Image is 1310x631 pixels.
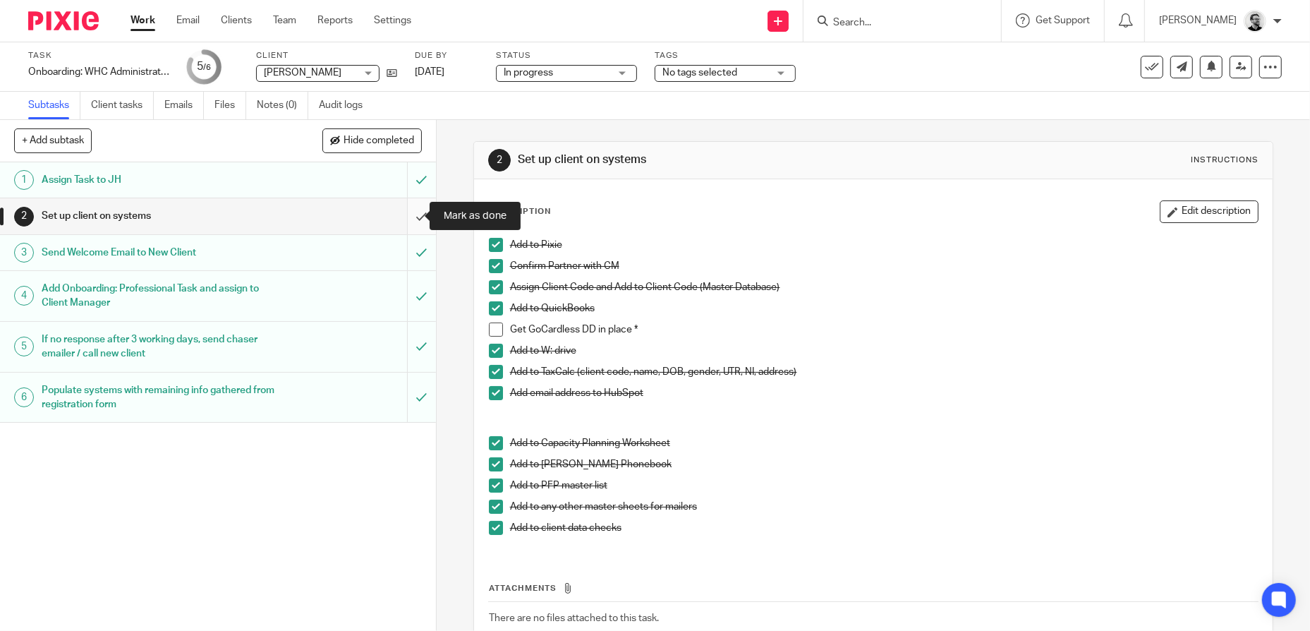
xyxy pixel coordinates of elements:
[489,613,659,623] span: There are no files attached to this task.
[42,278,276,314] h1: Add Onboarding: Professional Task and assign to Client Manager
[510,280,1259,294] p: Assign Client Code and Add to Client Code (Master Database)
[197,59,211,75] div: 5
[488,149,511,172] div: 2
[510,436,1259,450] p: Add to Capacity Planning Worksheet
[662,68,737,78] span: No tags selected
[510,259,1259,273] p: Confirm Partner with CM
[221,13,252,28] a: Clients
[489,584,557,592] span: Attachments
[510,457,1259,471] p: Add to [PERSON_NAME] Phonebook
[131,13,155,28] a: Work
[504,68,553,78] span: In progress
[264,68,341,78] span: [PERSON_NAME]
[518,152,903,167] h1: Set up client on systems
[42,329,276,365] h1: If no response after 3 working days, send chaser emailer / call new client
[257,92,308,119] a: Notes (0)
[510,386,1259,400] p: Add email address to HubSpot
[28,11,99,30] img: Pixie
[14,243,34,263] div: 3
[1244,10,1266,32] img: Jack_2025.jpg
[374,13,411,28] a: Settings
[415,50,478,61] label: Due by
[14,337,34,356] div: 5
[510,238,1259,252] p: Add to Pixie
[42,205,276,227] h1: Set up client on systems
[322,128,422,152] button: Hide completed
[42,242,276,263] h1: Send Welcome Email to New Client
[510,521,1259,535] p: Add to client data checks
[14,387,34,407] div: 6
[510,323,1259,337] p: Get GoCardless DD in place *
[510,500,1259,514] p: Add to any other master sheets for mailers
[164,92,204,119] a: Emails
[14,207,34,227] div: 2
[655,50,796,61] label: Tags
[510,365,1259,379] p: Add to TaxCalc (client code, name, DOB, gender, UTR, NI, address)
[488,206,551,217] p: Description
[203,64,211,71] small: /6
[1036,16,1090,25] span: Get Support
[1191,155,1259,166] div: Instructions
[510,344,1259,358] p: Add to W: drive
[14,128,92,152] button: + Add subtask
[28,65,169,79] div: Onboarding: WHC Administrative
[1160,200,1259,223] button: Edit description
[415,67,444,77] span: [DATE]
[28,50,169,61] label: Task
[273,13,296,28] a: Team
[317,13,353,28] a: Reports
[510,479,1259,493] p: Add to PFP master list
[214,92,246,119] a: Files
[42,169,276,191] h1: Assign Task to JH
[319,92,373,119] a: Audit logs
[256,50,397,61] label: Client
[510,301,1259,315] p: Add to QuickBooks
[496,50,637,61] label: Status
[176,13,200,28] a: Email
[28,92,80,119] a: Subtasks
[91,92,154,119] a: Client tasks
[1159,13,1237,28] p: [PERSON_NAME]
[42,380,276,416] h1: Populate systems with remaining info gathered from registration form
[832,17,959,30] input: Search
[14,286,34,306] div: 4
[14,170,34,190] div: 1
[344,136,414,147] span: Hide completed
